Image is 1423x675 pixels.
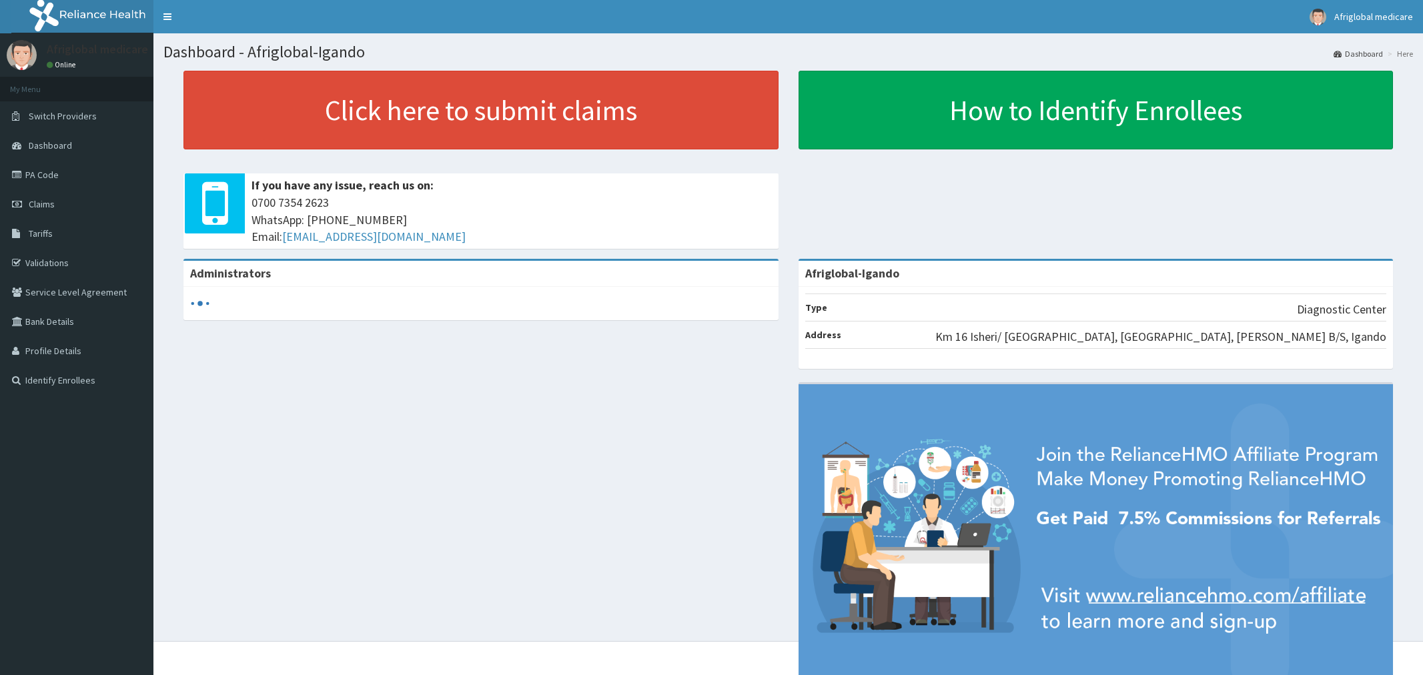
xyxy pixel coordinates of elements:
span: Tariffs [29,227,53,239]
a: Click here to submit claims [183,71,779,149]
a: Dashboard [1334,48,1383,59]
svg: audio-loading [190,293,210,313]
b: Address [805,329,841,341]
a: [EMAIL_ADDRESS][DOMAIN_NAME] [282,229,466,244]
span: Claims [29,198,55,210]
span: Afriglobal medicare [1334,11,1413,23]
h1: Dashboard - Afriglobal-Igando [163,43,1413,61]
b: Administrators [190,265,271,281]
p: Diagnostic Center [1297,301,1386,318]
li: Here [1384,48,1413,59]
p: Afriglobal medicare [47,43,148,55]
span: 0700 7354 2623 WhatsApp: [PHONE_NUMBER] Email: [252,194,772,245]
strong: Afriglobal-Igando [805,265,899,281]
b: If you have any issue, reach us on: [252,177,434,193]
span: Dashboard [29,139,72,151]
img: User Image [7,40,37,70]
span: Switch Providers [29,110,97,122]
img: User Image [1310,9,1326,25]
a: How to Identify Enrollees [799,71,1394,149]
a: Online [47,60,79,69]
b: Type [805,301,827,313]
p: Km 16 Isheri/ [GEOGRAPHIC_DATA], [GEOGRAPHIC_DATA], [PERSON_NAME] B/S, Igando [935,328,1386,346]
